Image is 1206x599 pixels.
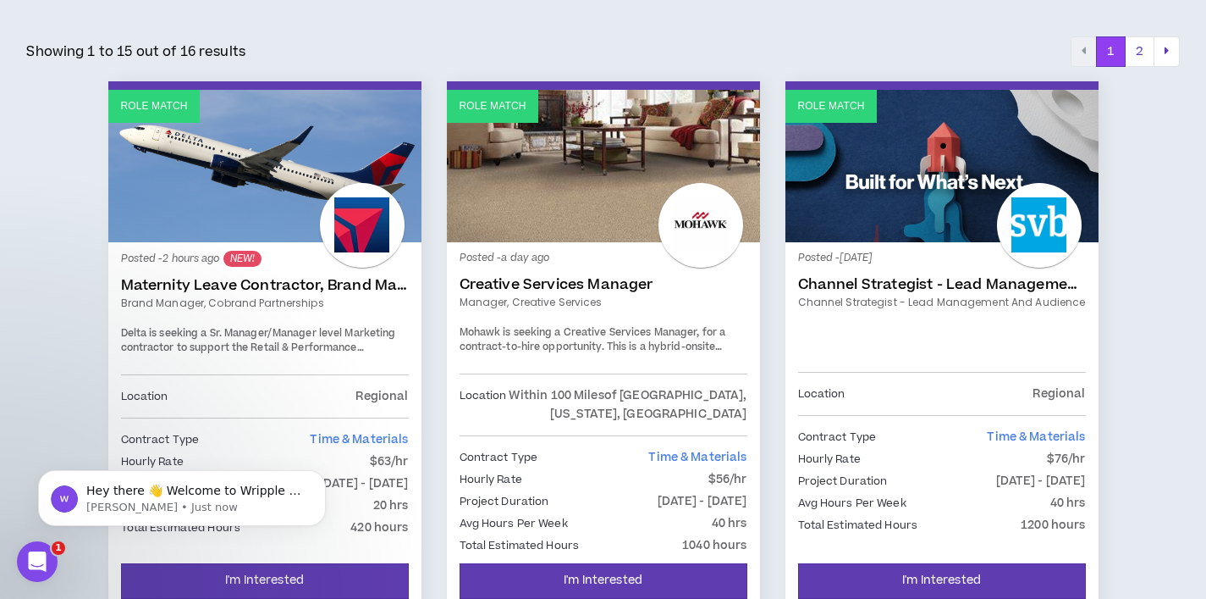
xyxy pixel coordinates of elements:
button: I'm Interested [460,563,747,599]
iframe: Intercom live chat [17,541,58,582]
p: 20 hrs [373,496,409,515]
p: Role Match [798,98,865,114]
a: Channel Strategist - Lead Management and Audience [798,276,1086,293]
p: 1040 hours [682,536,746,555]
button: 2 [1125,36,1154,67]
p: Location [460,386,507,424]
p: [DATE] - [DATE] [658,492,747,511]
button: 1 [1096,36,1126,67]
p: Posted - 2 hours ago [121,251,409,267]
span: Mohawk is seeking a Creative Services Manager, for a contract-to-hire opportunity. This is a hybr... [460,325,730,385]
iframe: Intercom notifications message [13,435,351,553]
a: Channel Strategist - Lead Management and Audience [798,295,1086,310]
span: I'm Interested [902,573,981,589]
p: Role Match [460,98,526,114]
p: Total Estimated Hours [460,536,580,555]
p: $76/hr [1047,450,1086,469]
nav: pagination [1071,36,1180,67]
a: Role Match [447,90,760,242]
p: Total Estimated Hours [798,516,918,535]
p: Avg Hours Per Week [460,514,568,533]
a: Maternity Leave Contractor, Brand Marketing Manager (Cobrand Partnerships) [121,277,409,294]
span: I'm Interested [564,573,642,589]
a: Role Match [108,90,421,242]
p: Within 100 Miles of [GEOGRAPHIC_DATA], [US_STATE], [GEOGRAPHIC_DATA] [506,386,746,424]
p: Project Duration [460,492,549,511]
span: Time & Materials [310,431,408,448]
p: 420 hours [350,519,408,537]
p: Project Duration [798,472,888,491]
p: Contract Type [798,428,877,446]
span: Time & Materials [987,429,1085,446]
p: Posted - [DATE] [798,251,1086,266]
p: Hourly Rate [460,470,522,489]
p: [DATE] - [DATE] [319,474,409,493]
span: Time & Materials [648,449,746,466]
p: Location [121,387,168,406]
p: Posted - a day ago [460,251,747,266]
p: Role Match [121,98,188,114]
p: 40 hrs [712,514,747,533]
p: 1200 hours [1021,516,1085,535]
span: I'm Interested [225,573,304,589]
p: Location [798,385,845,403]
sup: NEW! [223,251,262,267]
p: $56/hr [708,470,747,489]
p: Contract Type [460,448,538,467]
a: Manager, Creative Services [460,295,747,310]
p: Showing 1 to 15 out of 16 results [26,42,245,62]
button: I'm Interested [798,563,1086,599]
span: 1 [52,541,65,555]
p: Contract Type [121,430,200,449]
p: [DATE] - [DATE] [996,472,1086,491]
button: I'm Interested [121,563,409,599]
p: Avg Hours Per Week [798,494,906,513]
p: $63/hr [370,452,409,471]
p: Hourly Rate [798,450,861,469]
p: Regional [355,387,408,406]
a: Brand Manager, Cobrand Partnerships [121,296,409,311]
p: 40 hrs [1050,494,1086,513]
span: Delta is seeking a Sr. Manager/Manager level Marketing contractor to support the Retail & Perform... [121,326,397,385]
p: Regional [1033,385,1085,403]
a: Role Match [785,90,1099,242]
a: Creative Services Manager [460,276,747,293]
